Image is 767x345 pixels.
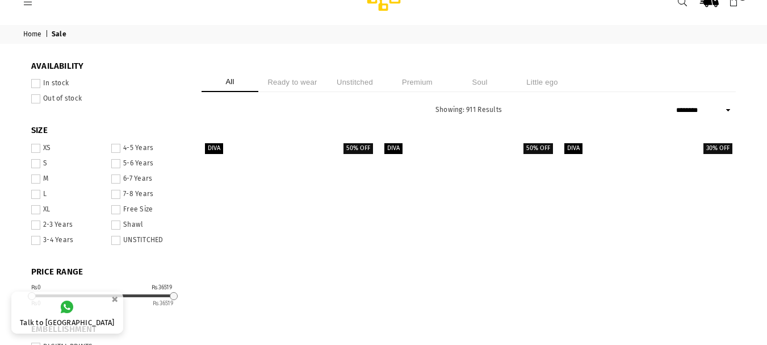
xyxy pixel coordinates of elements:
[31,94,185,103] label: Out of stock
[111,144,185,153] label: 4-5 Years
[31,125,185,136] span: SIZE
[31,267,185,278] span: PRICE RANGE
[564,143,582,154] label: Diva
[264,72,321,92] li: Ready to wear
[11,292,123,334] a: Talk to [GEOGRAPHIC_DATA]
[108,290,121,309] button: ×
[31,205,104,214] label: XL
[111,159,185,168] label: 5-6 Years
[389,72,446,92] li: Premium
[23,30,44,39] a: Home
[384,143,403,154] label: Diva
[31,190,104,199] label: L
[31,221,104,230] label: 2-3 Years
[514,72,571,92] li: Little ego
[31,236,104,245] label: 3-4 Years
[45,30,50,39] span: |
[31,79,185,88] label: In stock
[15,25,753,44] nav: breadcrumbs
[111,205,185,214] label: Free Size
[205,143,223,154] label: Diva
[435,106,502,114] span: Showing: 911 Results
[111,221,185,230] label: Shawl
[111,174,185,184] label: 6-7 Years
[703,143,732,154] label: 30% off
[523,143,553,154] label: 50% off
[343,143,373,154] label: 50% off
[31,159,104,168] label: S
[326,72,383,92] li: Unstitched
[202,72,258,92] li: All
[31,144,104,153] label: XS
[152,285,172,290] div: ₨36519
[111,190,185,199] label: 7-8 Years
[31,61,185,72] span: Availability
[153,300,173,307] ins: 36519
[52,30,68,39] span: Sale
[111,236,185,245] label: UNSTITCHED
[31,174,104,184] label: M
[451,72,508,92] li: Soul
[31,285,41,290] div: ₨0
